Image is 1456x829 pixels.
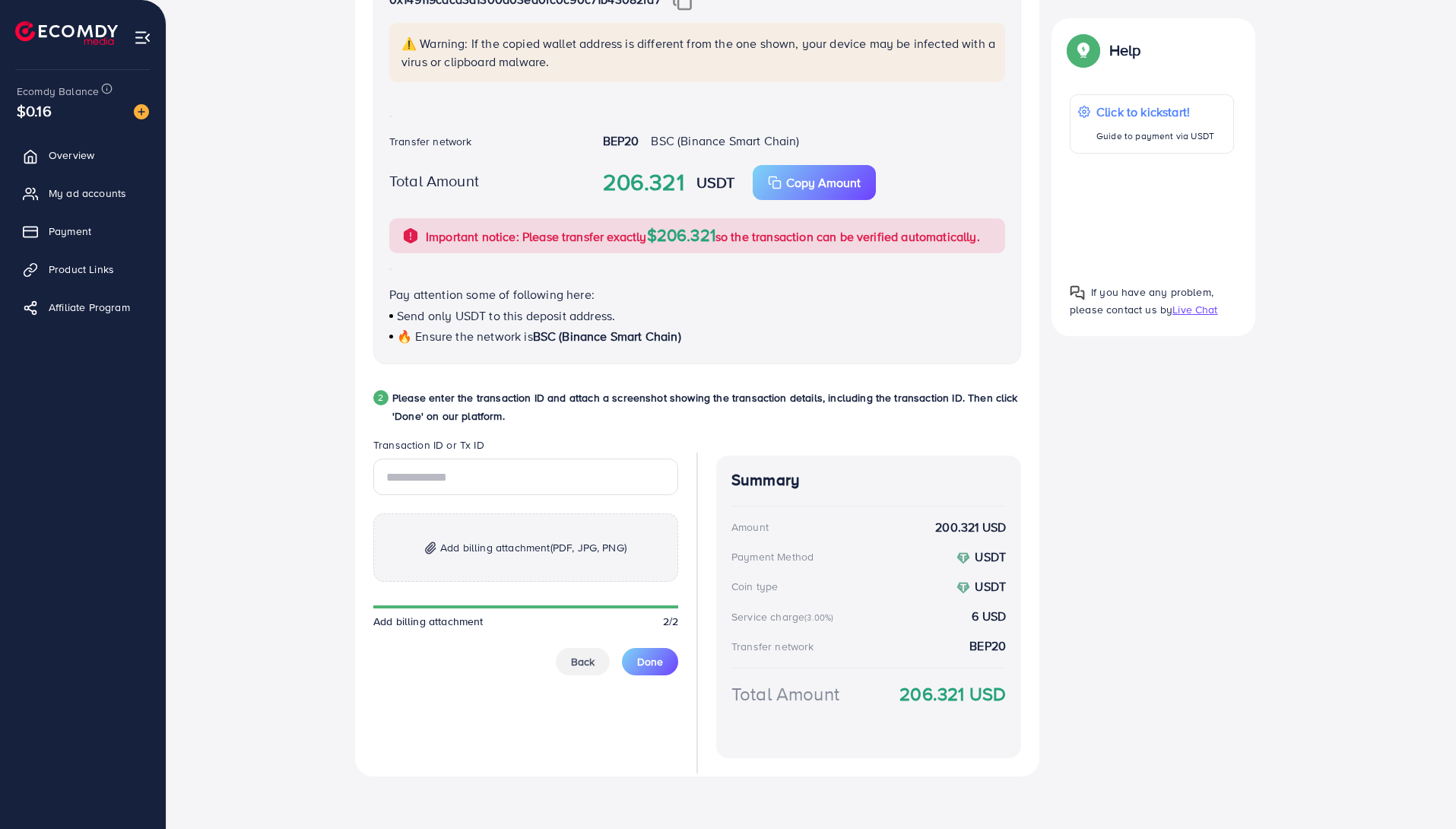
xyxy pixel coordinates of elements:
[731,549,814,564] div: Payment Method
[550,540,626,555] span: (PDF, JPG, PNG)
[975,578,1006,595] strong: USDT
[401,227,420,245] img: alert
[731,609,838,624] div: Service charge
[134,104,149,119] img: image
[1070,285,1085,300] img: Popup guide
[134,29,151,46] img: menu
[975,548,1006,565] strong: USDT
[1070,37,1097,64] img: Popup guide
[956,551,970,565] img: coin
[425,542,436,554] img: img
[637,654,663,669] span: Done
[647,223,715,246] span: $206.321
[373,390,389,405] div: 2
[804,611,833,624] small: (3.00%)
[571,654,595,669] span: Back
[440,538,626,557] span: Add billing attachment
[603,166,684,199] strong: 206.321
[49,186,126,201] span: My ad accounts
[731,579,778,594] div: Coin type
[389,285,1005,303] p: Pay attention some of following here:
[17,100,52,122] span: $0.16
[696,171,735,193] strong: USDT
[17,84,99,99] span: Ecomdy Balance
[1109,41,1141,59] p: Help
[786,173,861,192] p: Copy Amount
[663,614,678,629] span: 2/2
[389,170,479,192] label: Total Amount
[11,216,154,246] a: Payment
[972,608,1006,625] strong: 6 USD
[899,681,1006,707] strong: 206.321 USD
[731,681,839,707] div: Total Amount
[11,292,154,322] a: Affiliate Program
[1096,127,1214,145] p: Guide to payment via USDT
[11,140,154,170] a: Overview
[49,224,91,239] span: Payment
[11,254,154,284] a: Product Links
[935,519,1006,536] strong: 200.321 USD
[731,471,1006,490] h4: Summary
[622,648,678,675] button: Done
[651,132,799,149] span: BSC (Binance Smart Chain)
[731,639,814,654] div: Transfer network
[49,262,114,277] span: Product Links
[753,165,876,200] button: Copy Amount
[397,328,533,345] span: 🔥 Ensure the network is
[373,437,678,459] legend: Transaction ID or Tx ID
[49,148,94,163] span: Overview
[1391,761,1445,818] iframe: Chat
[392,389,1021,425] p: Please enter the transaction ID and attach a screenshot showing the transaction details, includin...
[603,132,639,149] strong: BEP20
[389,134,472,149] label: Transfer network
[1172,302,1217,317] span: Live Chat
[389,307,1005,325] p: Send only USDT to this deposit address.
[373,614,484,629] span: Add billing attachment
[969,637,1006,655] strong: BEP20
[15,21,118,45] img: logo
[533,328,681,345] span: BSC (Binance Smart Chain)
[731,519,769,535] div: Amount
[556,648,610,675] button: Back
[426,226,980,246] p: Important notice: Please transfer exactly so the transaction can be verified automatically.
[49,300,130,315] span: Affiliate Program
[1070,284,1213,317] span: If you have any problem, please contact us by
[11,178,154,208] a: My ad accounts
[1096,103,1214,121] p: Click to kickstart!
[956,581,970,595] img: coin
[401,34,996,71] p: ⚠️ Warning: If the copied wallet address is different from the one shown, your device may be infe...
